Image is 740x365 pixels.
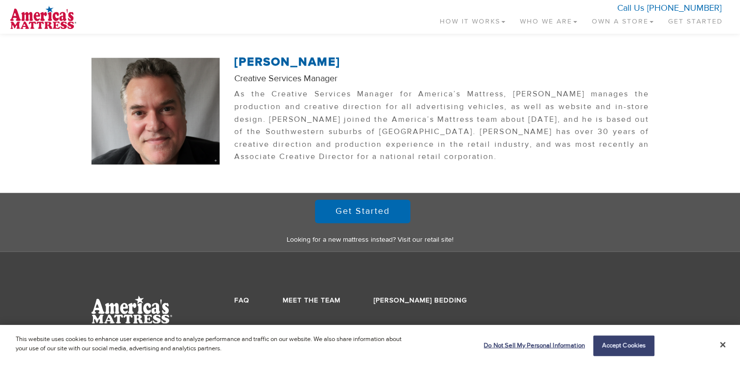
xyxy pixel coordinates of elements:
button: Do Not Sell My Personal Information [479,336,585,356]
a: Get Started [661,5,730,34]
span: Call Us [617,2,644,14]
a: [PERSON_NAME] Bedding [374,296,467,305]
a: [PHONE_NUMBER] [647,2,721,14]
h2: [PERSON_NAME] [234,56,649,68]
a: Own a Store [584,5,661,34]
p: This website uses cookies to enhance user experience and to analyze performance and traffic on ou... [16,335,407,354]
a: How It Works [432,5,513,34]
a: Looking for a new mattress instead? Visit our retail site! [287,235,453,244]
a: FAQ [234,296,249,305]
button: Accept Cookies [593,336,654,356]
img: AmMat-Logo-White.svg [91,296,172,323]
h4: Creative Services Manager [234,74,649,84]
p: As the Creative Services Manager for America’s Mattress, [PERSON_NAME] manages the production and... [234,88,649,168]
a: Meet the Team [283,296,340,305]
a: Who We Are [513,5,584,34]
a: Get Started [315,200,410,223]
img: logo [10,5,76,29]
img: Generated-Image-September-08-2025-4_23PM.png [91,58,220,164]
button: Close [720,341,726,349]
